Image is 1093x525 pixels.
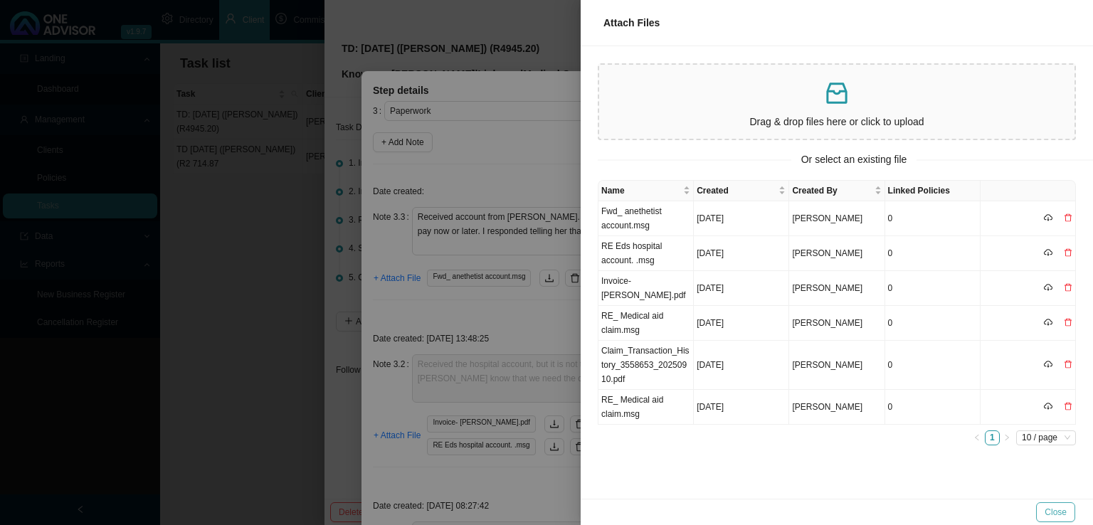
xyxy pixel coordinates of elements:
[1022,431,1070,445] span: 10 / page
[598,201,694,236] td: Fwd_ anethetist account.msg
[1000,430,1015,445] li: Next Page
[970,430,985,445] button: left
[973,434,981,441] span: left
[885,390,981,425] td: 0
[1064,318,1072,327] span: delete
[1044,213,1052,222] span: cloud-download
[598,236,694,271] td: RE Eds hospital account. .msg
[598,271,694,306] td: Invoice- [PERSON_NAME].pdf
[792,184,871,198] span: Created By
[598,390,694,425] td: RE_ Medical aid claim.msg
[823,79,851,107] span: inbox
[1064,248,1072,257] span: delete
[1036,502,1075,522] button: Close
[1064,360,1072,368] span: delete
[598,341,694,390] td: Claim_Transaction_History_3558653_20250910.pdf
[603,17,660,28] span: Attach Files
[792,360,862,370] span: [PERSON_NAME]
[694,271,789,306] td: [DATE]
[792,318,862,328] span: [PERSON_NAME]
[694,236,789,271] td: [DATE]
[1044,318,1052,327] span: cloud-download
[985,430,1000,445] li: 1
[1000,430,1015,445] button: right
[1003,434,1010,441] span: right
[791,152,917,168] span: Or select an existing file
[697,184,776,198] span: Created
[970,430,985,445] li: Previous Page
[598,181,694,201] th: Name
[1044,248,1052,257] span: cloud-download
[792,213,862,223] span: [PERSON_NAME]
[1064,213,1072,222] span: delete
[694,390,789,425] td: [DATE]
[605,114,1069,130] p: Drag & drop files here or click to upload
[1044,402,1052,410] span: cloud-download
[885,271,981,306] td: 0
[885,181,981,201] th: Linked Policies
[792,248,862,258] span: [PERSON_NAME]
[694,181,789,201] th: Created
[792,402,862,412] span: [PERSON_NAME]
[986,431,999,445] a: 1
[885,341,981,390] td: 0
[789,181,885,201] th: Created By
[694,341,789,390] td: [DATE]
[885,306,981,341] td: 0
[1045,505,1067,519] span: Close
[599,65,1074,139] span: inboxDrag & drop files here or click to upload
[598,306,694,341] td: RE_ Medical aid claim.msg
[885,236,981,271] td: 0
[694,201,789,236] td: [DATE]
[1044,283,1052,292] span: cloud-download
[601,184,680,198] span: Name
[1016,430,1076,445] div: Page Size
[792,283,862,293] span: [PERSON_NAME]
[1064,283,1072,292] span: delete
[694,306,789,341] td: [DATE]
[885,201,981,236] td: 0
[1044,360,1052,368] span: cloud-download
[1064,402,1072,410] span: delete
